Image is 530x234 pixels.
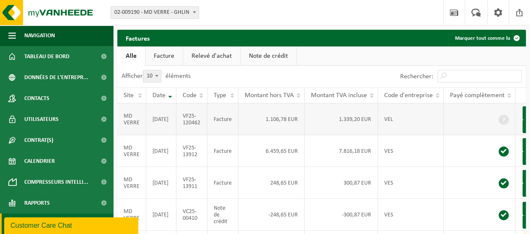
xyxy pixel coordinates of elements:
[176,199,207,231] td: VC25-00410
[214,92,226,99] span: Type
[378,167,444,199] td: VES
[207,199,238,231] td: Note de crédit
[305,167,378,199] td: 300,87 EUR
[24,88,49,109] span: Contacts
[311,92,367,99] span: Montant TVA incluse
[4,216,140,234] iframe: chat widget
[378,103,444,135] td: VEL
[124,92,134,99] span: Site
[117,103,146,135] td: MD VERRE
[238,135,305,167] td: 6.459,65 EUR
[24,46,70,67] span: Tableau de bord
[238,199,305,231] td: -248,65 EUR
[146,167,176,199] td: [DATE]
[305,199,378,231] td: -300,87 EUR
[183,46,240,66] a: Relevé d'achat
[245,92,294,99] span: Montant hors TVA
[176,135,207,167] td: VF25-13912
[117,46,145,66] a: Alle
[24,151,55,172] span: Calendrier
[153,92,165,99] span: Date
[305,135,378,167] td: 7.816,18 EUR
[117,199,146,231] td: MD VERRE
[400,73,433,80] label: Rechercher:
[24,130,53,151] span: Contrat(s)
[384,92,433,99] span: Code d'entreprise
[111,6,199,19] span: 02-009190 - MD VERRE - GHLIN
[24,109,59,130] span: Utilisateurs
[378,199,444,231] td: VES
[117,167,146,199] td: MD VERRE
[24,25,55,46] span: Navigation
[146,199,176,231] td: [DATE]
[143,70,161,82] span: 10
[207,167,238,199] td: Facture
[240,46,296,66] a: Note de crédit
[378,135,444,167] td: VES
[207,103,238,135] td: Facture
[117,30,158,46] h2: Factures
[146,103,176,135] td: [DATE]
[207,135,238,167] td: Facture
[450,92,504,99] span: Payé complètement
[24,67,88,88] span: Données de l'entrepr...
[111,7,199,18] span: 02-009190 - MD VERRE - GHLIN
[122,73,191,80] label: Afficher éléments
[24,172,88,193] span: Compresseurs intelli...
[145,46,183,66] a: Facture
[176,167,207,199] td: VF25-13911
[238,103,305,135] td: 1.106,78 EUR
[146,135,176,167] td: [DATE]
[448,30,525,46] button: Marquer tout comme lu
[24,193,50,213] span: Rapports
[238,167,305,199] td: 248,65 EUR
[183,92,196,99] span: Code
[176,103,207,135] td: VF25-120462
[305,103,378,135] td: 1.339,20 EUR
[117,135,146,167] td: MD VERRE
[143,70,161,82] span: 10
